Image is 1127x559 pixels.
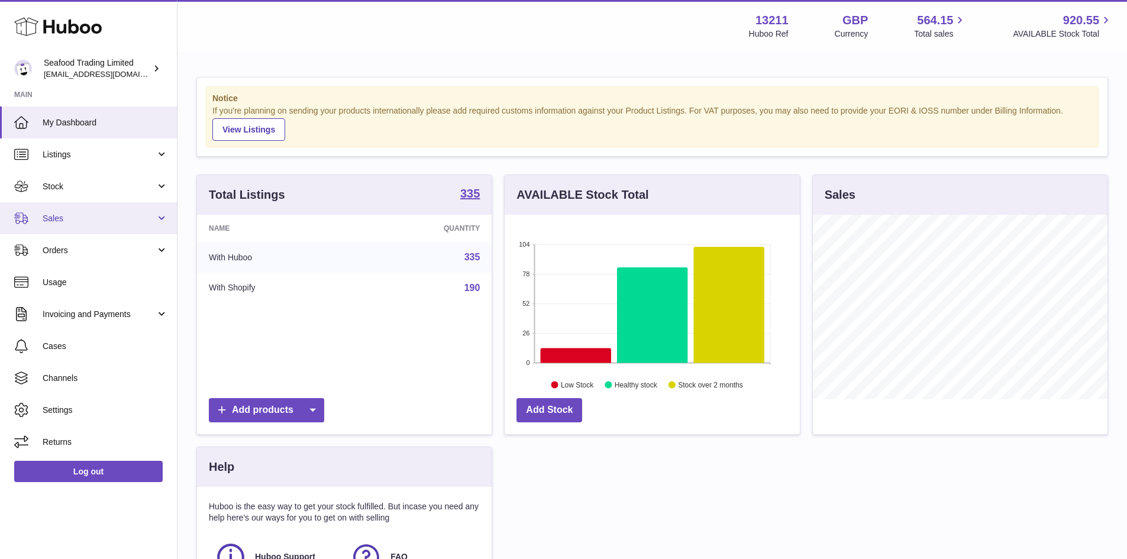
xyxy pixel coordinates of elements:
h3: AVAILABLE Stock Total [516,187,648,203]
span: Usage [43,277,168,288]
span: Stock [43,181,156,192]
text: Stock over 2 months [679,380,743,389]
text: Low Stock [561,380,594,389]
span: 920.55 [1063,12,1099,28]
p: Huboo is the easy way to get your stock fulfilled. But incase you need any help here's our ways f... [209,501,480,524]
span: 564.15 [917,12,953,28]
text: Healthy stock [615,380,658,389]
strong: Notice [212,93,1092,104]
span: Listings [43,149,156,160]
span: [EMAIL_ADDRESS][DOMAIN_NAME] [44,69,174,79]
span: Cases [43,341,168,352]
div: If you're planning on sending your products internationally please add required customs informati... [212,105,1092,141]
text: 0 [527,359,530,366]
th: Quantity [356,215,492,242]
a: 190 [464,283,480,293]
a: 335 [464,252,480,262]
a: Log out [14,461,163,482]
div: Seafood Trading Limited [44,57,150,80]
a: 564.15 Total sales [914,12,967,40]
text: 104 [519,241,529,248]
a: View Listings [212,118,285,141]
div: Huboo Ref [749,28,789,40]
span: Total sales [914,28,967,40]
th: Name [197,215,356,242]
h3: Help [209,459,234,475]
span: My Dashboard [43,117,168,128]
text: 26 [523,329,530,337]
text: 52 [523,300,530,307]
a: Add Stock [516,398,582,422]
div: Currency [835,28,868,40]
a: 920.55 AVAILABLE Stock Total [1013,12,1113,40]
td: With Shopify [197,273,356,303]
img: online@rickstein.com [14,60,32,77]
span: AVAILABLE Stock Total [1013,28,1113,40]
span: Channels [43,373,168,384]
a: Add products [209,398,324,422]
h3: Total Listings [209,187,285,203]
h3: Sales [825,187,855,203]
strong: 335 [460,188,480,199]
span: Orders [43,245,156,256]
span: Sales [43,213,156,224]
span: Returns [43,437,168,448]
strong: GBP [842,12,868,28]
strong: 13211 [755,12,789,28]
td: With Huboo [197,242,356,273]
span: Settings [43,405,168,416]
span: Invoicing and Payments [43,309,156,320]
a: 335 [460,188,480,202]
text: 78 [523,270,530,277]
